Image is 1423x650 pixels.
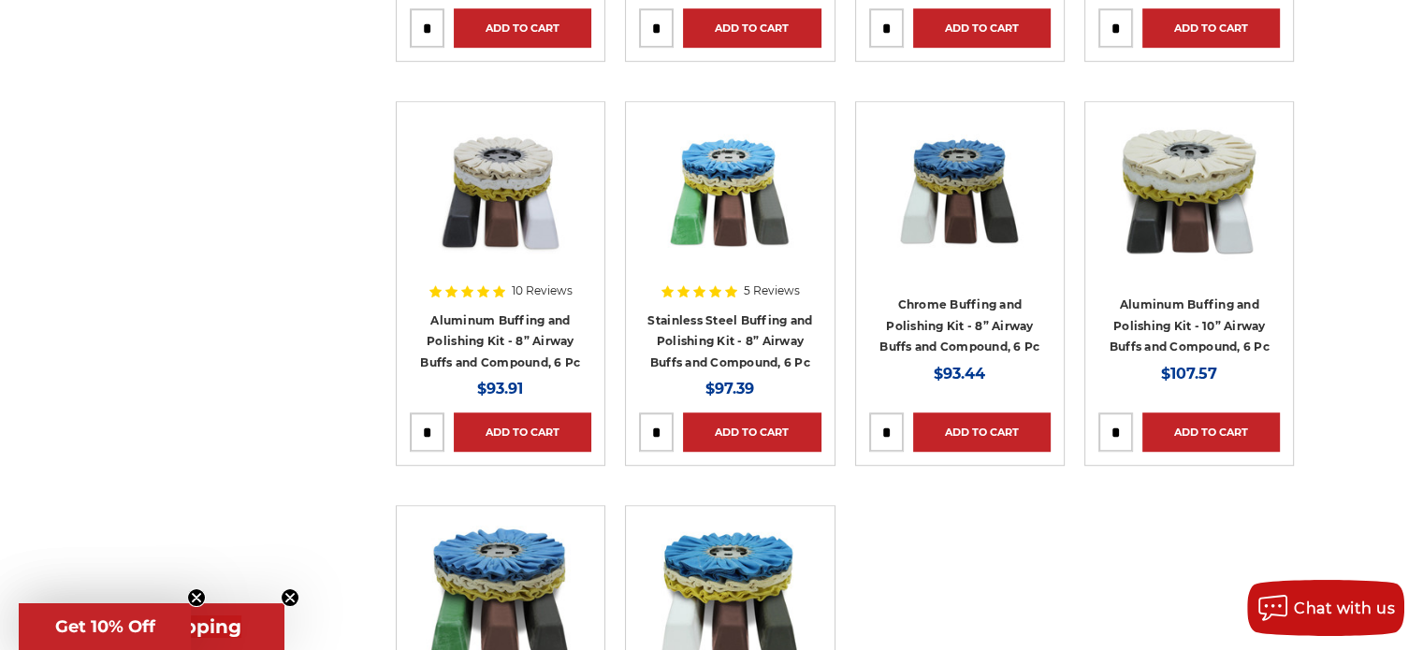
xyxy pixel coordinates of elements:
span: $107.57 [1161,365,1217,383]
button: Close teaser [281,588,299,607]
span: Chat with us [1294,599,1395,617]
button: Chat with us [1247,580,1404,636]
a: Add to Cart [683,8,820,48]
img: 8 inch airway buffing wheel and compound kit for aluminum [426,115,575,265]
img: 10 inch airway buff and polishing compound kit for aluminum [1114,115,1264,265]
button: Close teaser [187,588,206,607]
span: $93.91 [477,380,523,397]
a: Add to Cart [454,8,591,48]
a: 8 inch airway buffing wheel and compound kit for aluminum [410,115,591,296]
a: Add to Cart [1142,412,1280,452]
a: 8 inch airway buffing wheel and compound kit for chrome [869,115,1051,296]
a: Chrome Buffing and Polishing Kit - 8” Airway Buffs and Compound, 6 Pc [879,297,1039,354]
a: Add to Cart [683,412,820,452]
span: Get 10% Off [55,616,155,637]
a: Add to Cart [913,8,1051,48]
a: Stainless Steel Buffing and Polishing Kit - 8” Airway Buffs and Compound, 6 Pc [647,313,812,369]
img: 8 inch airway buffing wheel and compound kit for chrome [885,115,1035,265]
img: 8 inch airway buffing wheel and compound kit for stainless steel [655,115,805,265]
a: Aluminum Buffing and Polishing Kit - 8” Airway Buffs and Compound, 6 Pc [420,313,580,369]
a: Aluminum Buffing and Polishing Kit - 10” Airway Buffs and Compound, 6 Pc [1110,297,1270,354]
a: Add to Cart [913,412,1051,452]
span: $97.39 [705,380,754,397]
div: Get 10% OffClose teaser [19,603,191,650]
a: 10 inch airway buff and polishing compound kit for aluminum [1098,115,1280,296]
div: Get Free ShippingClose teaser [19,603,284,650]
a: 8 inch airway buffing wheel and compound kit for stainless steel [639,115,820,296]
a: Add to Cart [1142,8,1280,48]
a: Add to Cart [454,412,591,452]
span: $93.44 [934,365,985,383]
